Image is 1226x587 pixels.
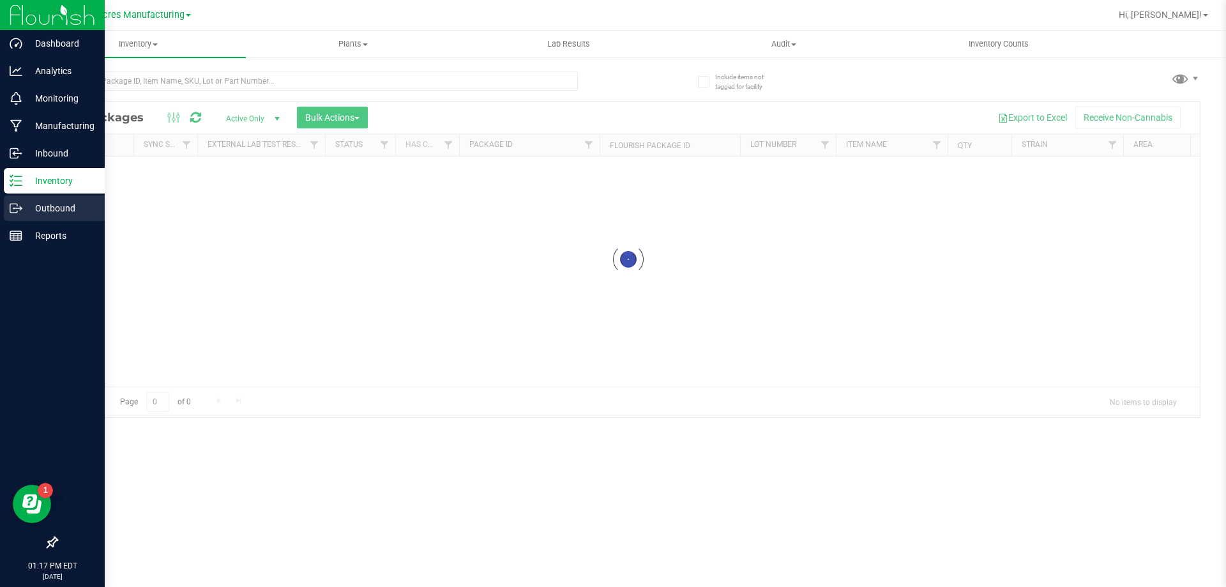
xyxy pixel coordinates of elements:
[1119,10,1202,20] span: Hi, [PERSON_NAME]!
[891,31,1107,57] a: Inventory Counts
[10,119,22,132] inline-svg: Manufacturing
[6,560,99,572] p: 01:17 PM EDT
[676,31,891,57] a: Audit
[70,10,185,20] span: Green Acres Manufacturing
[22,146,99,161] p: Inbound
[10,174,22,187] inline-svg: Inventory
[10,202,22,215] inline-svg: Outbound
[6,572,99,581] p: [DATE]
[10,65,22,77] inline-svg: Analytics
[13,485,51,523] iframe: Resource center
[22,201,99,216] p: Outbound
[530,38,607,50] span: Lab Results
[22,173,99,188] p: Inventory
[461,31,676,57] a: Lab Results
[22,118,99,133] p: Manufacturing
[10,229,22,242] inline-svg: Reports
[56,72,578,91] input: Search Package ID, Item Name, SKU, Lot or Part Number...
[246,38,460,50] span: Plants
[715,72,779,91] span: Include items not tagged for facility
[22,36,99,51] p: Dashboard
[10,92,22,105] inline-svg: Monitoring
[31,38,246,50] span: Inventory
[22,91,99,106] p: Monitoring
[10,37,22,50] inline-svg: Dashboard
[22,228,99,243] p: Reports
[38,483,53,498] iframe: Resource center unread badge
[951,38,1046,50] span: Inventory Counts
[246,31,461,57] a: Plants
[31,31,246,57] a: Inventory
[22,63,99,79] p: Analytics
[677,38,891,50] span: Audit
[10,147,22,160] inline-svg: Inbound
